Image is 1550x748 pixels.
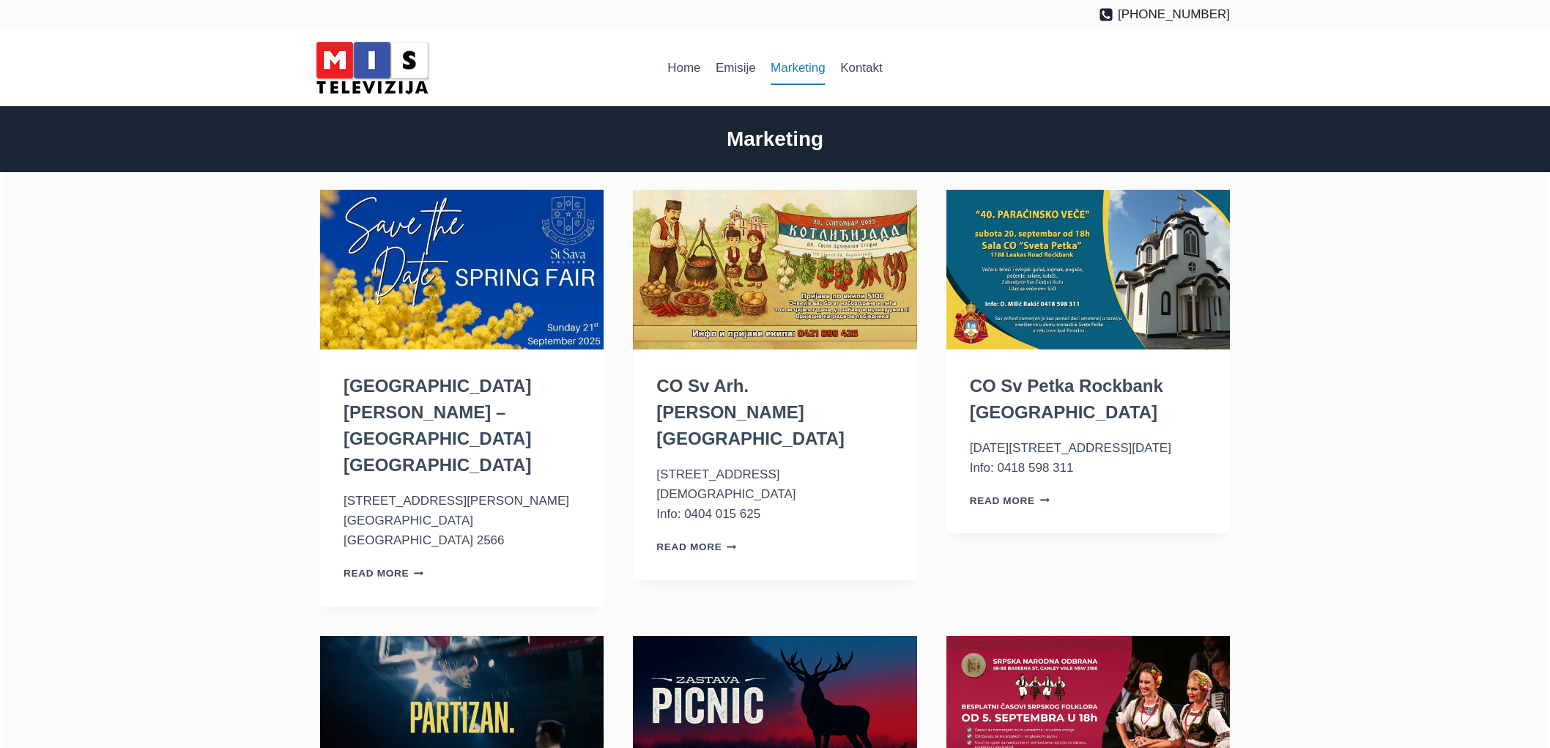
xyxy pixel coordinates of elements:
p: [STREET_ADDRESS][DEMOGRAPHIC_DATA] Info: 0404 015 625 [656,464,893,525]
a: Read More [970,495,1050,506]
p: [DATE][STREET_ADDRESS][DATE] Info: 0418 598 311 [970,438,1206,478]
img: MIS Television [310,37,434,99]
a: CO Sv Arh. [PERSON_NAME] [GEOGRAPHIC_DATA] [656,376,844,448]
img: St Sava College – Varroville NSW [320,190,604,349]
nav: Primary [660,51,890,86]
a: Kontakt [833,51,890,86]
a: CO Sv Petka Rockbank [GEOGRAPHIC_DATA] [970,376,1163,422]
img: CO Sv Arh. Stefan Keysborough VIC [633,190,916,349]
a: [GEOGRAPHIC_DATA][PERSON_NAME] – [GEOGRAPHIC_DATA] [GEOGRAPHIC_DATA] [344,376,531,475]
img: CO Sv Petka Rockbank VIC [946,190,1230,349]
h2: Marketing [320,124,1230,155]
span: [PHONE_NUMBER] [1118,4,1230,24]
a: Home [660,51,708,86]
a: Read More [656,541,737,552]
a: Marketing [763,51,833,86]
a: Emisije [708,51,763,86]
a: [PHONE_NUMBER] [1099,4,1230,24]
a: Read More [344,568,424,579]
p: [STREET_ADDRESS][PERSON_NAME] [GEOGRAPHIC_DATA] [GEOGRAPHIC_DATA] 2566 [344,491,580,551]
